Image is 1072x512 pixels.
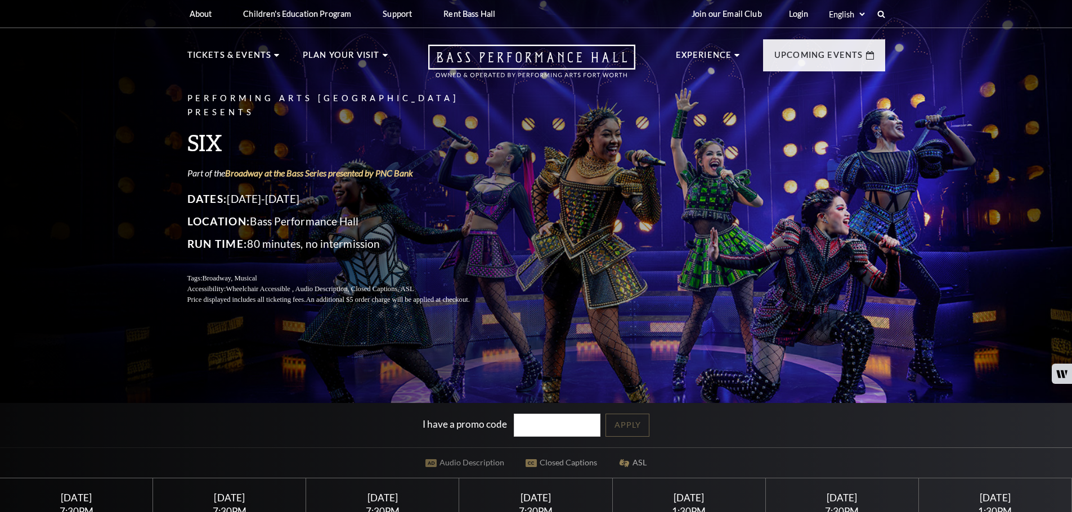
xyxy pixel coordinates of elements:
div: [DATE] [167,492,293,504]
p: Price displayed includes all ticketing fees. [187,294,497,305]
div: [DATE] [932,492,1058,504]
div: [DATE] [14,492,140,504]
p: Upcoming Events [774,48,863,69]
h3: SIX [187,128,497,157]
span: Run Time: [187,237,248,250]
span: An additional $5 order charge will be applied at checkout. [306,296,469,303]
span: Location: [187,215,250,228]
a: Broadway at the Bass Series presented by PNC Bank [225,167,413,178]
label: I have a promo code [423,418,507,430]
p: Experience [676,48,732,69]
p: Tags: [187,273,497,284]
select: Select: [827,9,867,20]
span: Dates: [187,192,227,205]
p: Support [383,9,412,19]
span: Broadway, Musical [202,274,257,282]
p: Part of the [187,167,497,179]
p: Performing Arts [GEOGRAPHIC_DATA] Presents [187,92,497,120]
p: Accessibility: [187,284,497,294]
div: [DATE] [473,492,599,504]
p: Children's Education Program [243,9,351,19]
p: Rent Bass Hall [443,9,495,19]
p: Bass Performance Hall [187,212,497,230]
span: Wheelchair Accessible , Audio Description, Closed Captions, ASL [226,285,414,293]
div: [DATE] [320,492,446,504]
p: [DATE]-[DATE] [187,190,497,208]
div: [DATE] [779,492,905,504]
p: Plan Your Visit [303,48,380,69]
p: Tickets & Events [187,48,272,69]
p: 80 minutes, no intermission [187,235,497,253]
p: About [190,9,212,19]
div: [DATE] [626,492,752,504]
